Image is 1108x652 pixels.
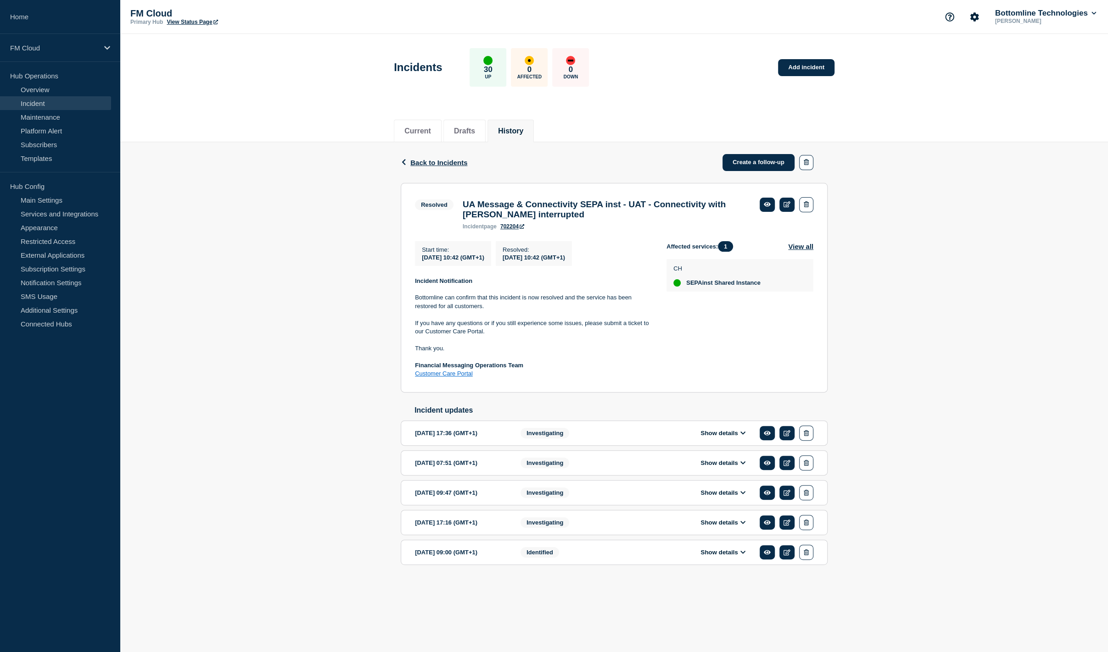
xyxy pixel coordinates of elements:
button: Show details [698,459,748,467]
p: Start time : [422,246,484,253]
a: Add incident [778,59,834,76]
span: Back to Incidents [410,159,467,166]
a: View Status Page [167,19,218,25]
span: Investigating [520,428,569,438]
p: Bottomline can confirm that this incident is now resolved and the service has been restored for a... [415,293,652,310]
h2: Incident updates [414,406,828,414]
a: Customer Care Portal [415,370,473,377]
div: up [483,56,492,65]
p: 0 [569,65,573,74]
span: [DATE] 10:42 (GMT+1) [422,254,484,261]
button: History [498,127,523,135]
button: Show details [698,489,748,497]
p: Thank you. [415,344,652,353]
button: Drafts [454,127,475,135]
p: Primary Hub [130,19,163,25]
span: Investigating [520,458,569,468]
p: FM Cloud [130,8,314,19]
a: Create a follow-up [722,154,795,171]
button: Show details [698,429,748,437]
h1: Incidents [394,61,442,74]
span: 1 [718,241,733,252]
p: CH [673,265,761,272]
button: View all [788,241,813,252]
p: FM Cloud [10,44,98,52]
span: [DATE] 10:42 (GMT+1) [503,254,565,261]
span: Identified [520,547,559,558]
p: Up [485,74,491,79]
a: 702204 [500,223,524,230]
p: If you have any questions or if you still experience some issues, please submit a ticket to our C... [415,319,652,336]
div: [DATE] 17:36 (GMT+1) [415,425,507,441]
span: incident [463,223,484,230]
button: Show details [698,519,748,526]
strong: Financial Messaging Operations Team [415,362,523,369]
button: Current [404,127,431,135]
button: Show details [698,548,748,556]
div: up [673,279,681,287]
p: page [463,223,497,230]
p: [PERSON_NAME] [993,18,1089,24]
button: Bottomline Technologies [993,9,1098,18]
span: Investigating [520,517,569,528]
button: Back to Incidents [401,159,467,166]
p: Affected [517,74,542,79]
div: [DATE] 17:16 (GMT+1) [415,515,507,530]
p: 0 [527,65,532,74]
span: Investigating [520,487,569,498]
span: Resolved [415,199,453,210]
p: 30 [484,65,492,74]
div: [DATE] 09:47 (GMT+1) [415,485,507,500]
p: Down [564,74,578,79]
span: Affected services: [666,241,738,252]
div: affected [525,56,534,65]
div: down [566,56,575,65]
div: [DATE] 07:51 (GMT+1) [415,455,507,470]
div: [DATE] 09:00 (GMT+1) [415,545,507,560]
button: Account settings [965,7,984,27]
button: Support [940,7,959,27]
p: Resolved : [503,246,565,253]
h3: UA Message & Connectivity SEPA inst - UAT - Connectivity with [PERSON_NAME] interrupted [463,199,751,220]
strong: Incident Notification [415,277,472,284]
span: SEPAinst Shared Instance [686,279,761,287]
